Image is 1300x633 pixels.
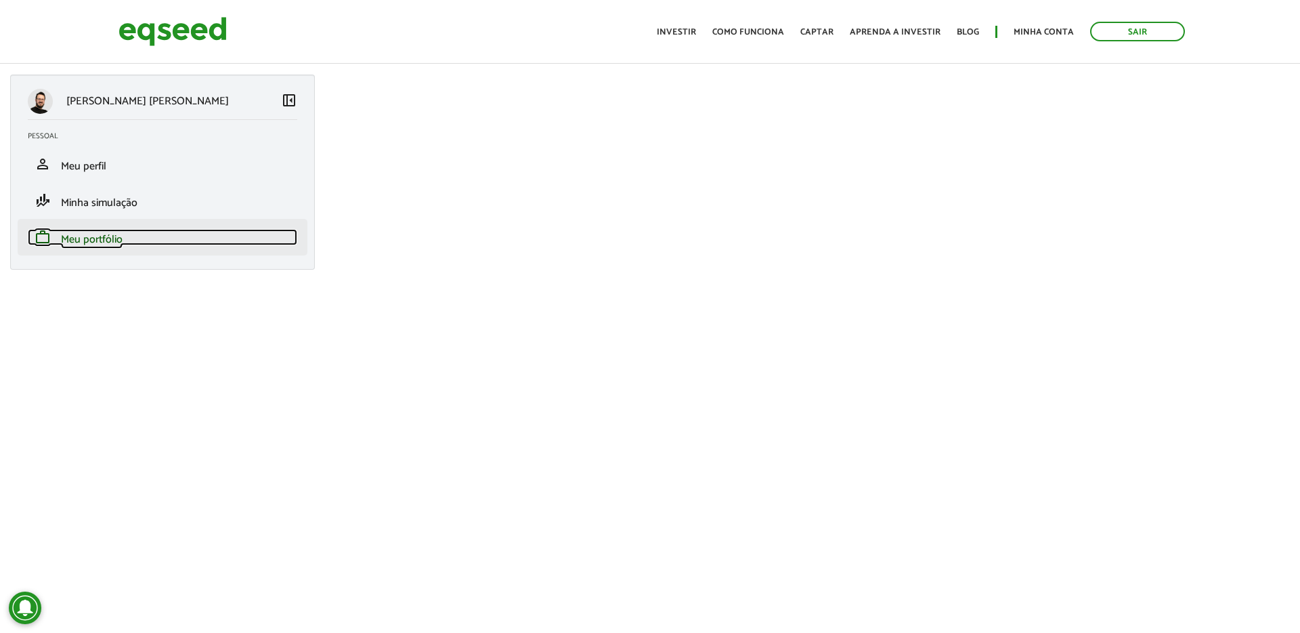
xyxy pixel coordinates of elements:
[18,146,307,182] li: Meu perfil
[18,182,307,219] li: Minha simulação
[118,14,227,49] img: EqSeed
[281,92,297,108] span: left_panel_close
[35,156,51,172] span: person
[18,219,307,256] li: Meu portfólio
[28,132,307,140] h2: Pessoal
[61,157,106,176] span: Meu perfil
[28,229,297,245] a: workMeu portfólio
[850,28,940,37] a: Aprenda a investir
[281,92,297,111] a: Colapsar menu
[66,95,229,108] p: [PERSON_NAME] [PERSON_NAME]
[957,28,979,37] a: Blog
[61,230,123,249] span: Meu portfólio
[35,192,51,209] span: finance_mode
[61,194,137,212] span: Minha simulação
[28,192,297,209] a: finance_modeMinha simulação
[657,28,696,37] a: Investir
[712,28,784,37] a: Como funciona
[35,229,51,245] span: work
[1014,28,1074,37] a: Minha conta
[1090,22,1185,41] a: Sair
[28,156,297,172] a: personMeu perfil
[800,28,833,37] a: Captar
